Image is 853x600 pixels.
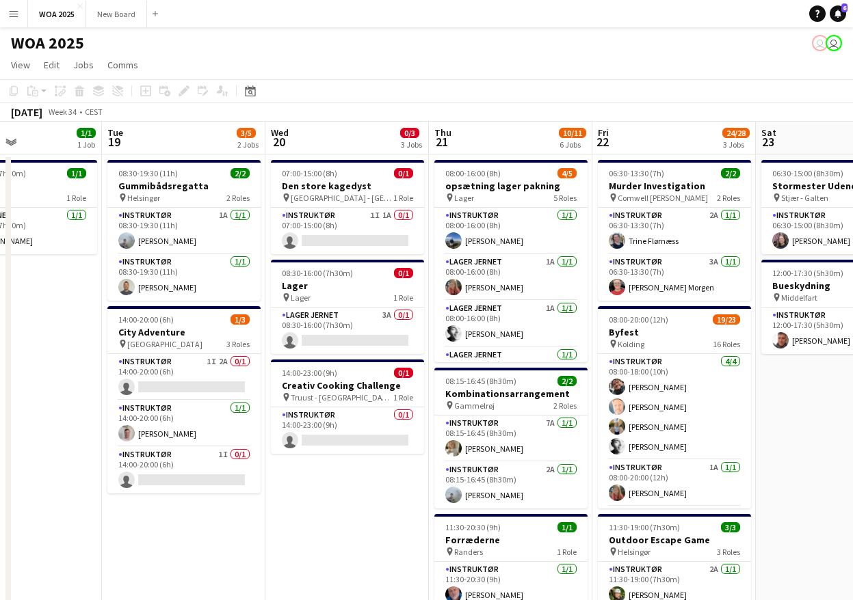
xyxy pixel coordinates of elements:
[38,56,65,74] a: Edit
[11,59,30,71] span: View
[73,59,94,71] span: Jobs
[102,56,144,74] a: Comms
[85,107,103,117] div: CEST
[86,1,147,27] button: New Board
[28,1,86,27] button: WOA 2025
[44,59,60,71] span: Edit
[11,105,42,119] div: [DATE]
[107,59,138,71] span: Comms
[826,35,842,51] app-user-avatar: René Sandager
[5,56,36,74] a: View
[812,35,828,51] app-user-avatar: Drift Drift
[830,5,846,22] a: 6
[11,33,84,53] h1: WOA 2025
[68,56,99,74] a: Jobs
[841,3,848,12] span: 6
